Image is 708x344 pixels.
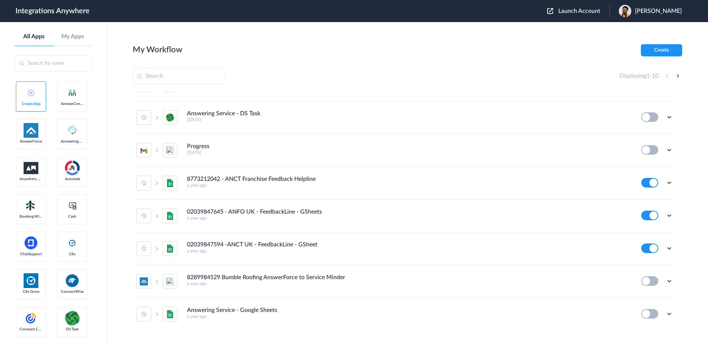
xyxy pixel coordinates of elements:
img: launch-acct-icon.svg [547,8,553,14]
img: constant-contact.svg [24,311,38,326]
button: Create [641,44,682,56]
h5: a year ago [187,281,631,286]
h1: Integrations Anywhere [15,7,90,15]
span: Constant Contact [20,327,42,331]
span: Clio [61,252,84,256]
span: 10 [652,73,659,79]
span: Clio Grow [20,289,42,294]
img: Answering_service.png [65,123,80,138]
h2: My Workflow [133,45,182,55]
img: clio-logo.svg [68,239,77,248]
span: ConnectWise [61,289,84,294]
span: 1 [646,73,650,79]
span: DS Task [61,327,84,331]
h4: Answering Service - DS Task [187,110,260,117]
h4: Displaying - [619,73,659,80]
img: chatsupport-icon.svg [24,236,38,250]
h4: 02039847645 - ANFO UK - FeedbackLine - GSheets [187,208,322,215]
img: add-icon.svg [28,89,34,96]
h5: a year ago [187,215,631,221]
input: Search by name [15,55,92,71]
img: distributedSource.png [65,311,80,326]
a: All Apps [15,33,53,40]
img: Clio.jpg [24,273,38,288]
span: Autotask [61,177,84,181]
h4: 8773212042 - ANCT Franchise Feedback Helpline [187,176,316,183]
img: Setmore_Logo.svg [24,199,38,212]
span: AnswerForce [20,139,42,144]
h5: a year ago [187,314,631,319]
h5: [DATE] [187,117,631,122]
h4: 8289984529 Bumble Roofing AnswerForce to Service Minder [187,274,345,281]
span: [PERSON_NAME] [635,8,682,15]
img: autotask.png [65,161,80,175]
img: 6133a33c-c043-4896-a3fb-b98b86b42842.jpeg [619,5,631,17]
span: Launch Account [558,8,600,14]
span: Cash [61,214,84,219]
h4: Progress [187,143,209,150]
h5: [DATE] [187,150,631,155]
img: af-app-logo.svg [24,123,38,138]
img: aww.png [24,162,38,174]
img: cash-logo.svg [68,201,77,210]
a: My Apps [53,33,92,40]
input: Search [133,68,224,84]
span: Answering Service [61,139,84,144]
span: Create App [20,102,42,106]
img: connectwise.png [65,273,80,288]
button: Launch Account [547,8,610,15]
span: ChatSupport [20,252,42,256]
span: Anywhere Works [20,177,42,181]
h5: a year ago [187,248,631,253]
h5: a year ago [187,183,631,188]
span: AnswerConnect [61,102,84,106]
img: answerconnect-logo.svg [68,88,77,97]
span: Booking Widget [20,214,42,219]
h4: 02039847594 -ANCT UK - FeedbackLine - GSheet [187,241,317,248]
h4: Answering Service - Google Sheets [187,307,277,314]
